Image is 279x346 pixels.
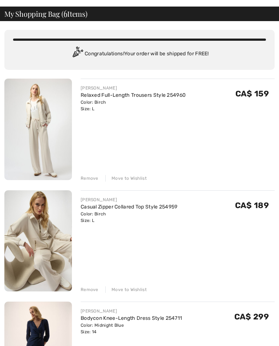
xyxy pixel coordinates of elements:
[81,196,178,203] div: [PERSON_NAME]
[4,190,72,292] img: Casual Zipper Collared Top Style 254959
[4,79,72,180] img: Relaxed Full-Length Trousers Style 254960
[81,322,182,335] div: Color: Midnight Blue Size: 14
[234,312,269,322] span: CA$ 299
[4,10,88,17] span: My Shopping Bag ( Items)
[105,286,147,293] div: Move to Wishlist
[70,47,85,61] img: Congratulation2.svg
[81,211,178,224] div: Color: Birch Size: L
[235,89,269,99] span: CA$ 159
[13,47,266,61] div: Congratulations! Your order will be shipped for FREE!
[81,308,182,314] div: [PERSON_NAME]
[81,204,178,210] a: Casual Zipper Collared Top Style 254959
[64,8,67,18] span: 6
[81,315,182,321] a: Bodycon Knee-Length Dress Style 254711
[81,99,186,112] div: Color: Birch Size: L
[235,200,269,210] span: CA$ 189
[81,85,186,91] div: [PERSON_NAME]
[105,175,147,182] div: Move to Wishlist
[81,175,98,182] div: Remove
[81,286,98,293] div: Remove
[81,92,186,98] a: Relaxed Full-Length Trousers Style 254960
